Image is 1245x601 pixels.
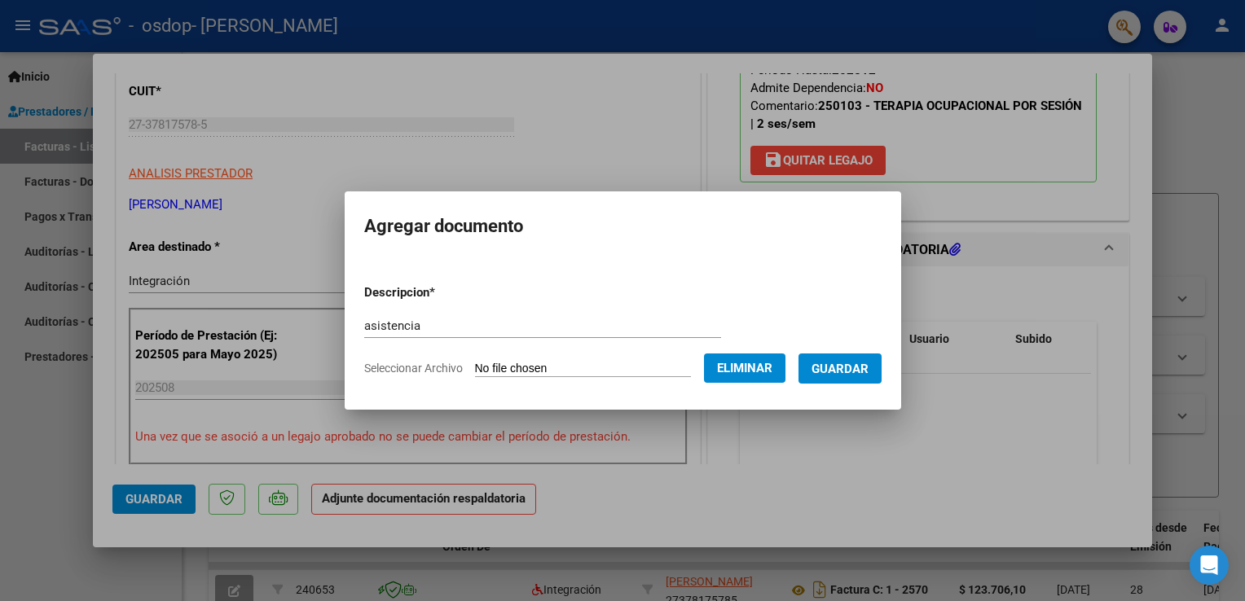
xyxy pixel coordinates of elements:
[704,353,785,383] button: Eliminar
[364,362,463,375] span: Seleccionar Archivo
[717,361,772,375] span: Eliminar
[812,362,869,376] span: Guardar
[798,353,882,384] button: Guardar
[364,211,882,242] h2: Agregar documento
[1190,546,1229,585] div: Open Intercom Messenger
[364,283,520,302] p: Descripcion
